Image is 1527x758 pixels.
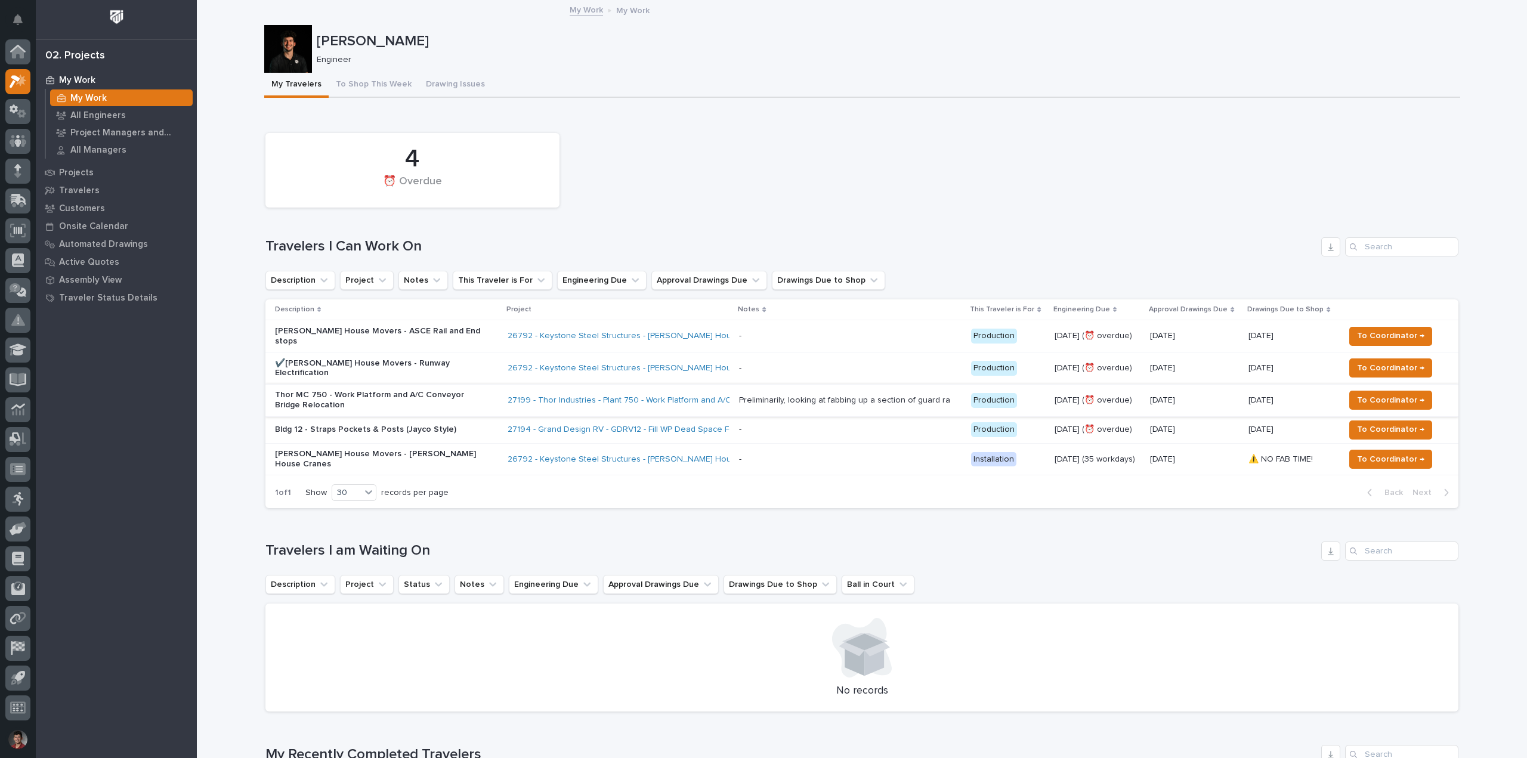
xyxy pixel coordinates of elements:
[275,425,484,435] p: Bldg 12 - Straps Pockets & Posts (Jayco Style)
[1053,303,1110,316] p: Engineering Due
[508,454,741,465] a: 26792 - Keystone Steel Structures - [PERSON_NAME] House
[971,452,1016,467] div: Installation
[286,144,539,174] div: 4
[340,575,394,594] button: Project
[508,363,741,373] a: 26792 - Keystone Steel Structures - [PERSON_NAME] House
[265,575,335,594] button: Description
[5,727,30,752] button: users-avatar
[70,110,126,121] p: All Engineers
[280,685,1444,698] p: No records
[36,271,197,289] a: Assembly View
[1412,487,1439,498] span: Next
[651,271,767,290] button: Approval Drawings Due
[1377,487,1403,498] span: Back
[265,443,1458,475] tr: [PERSON_NAME] House Movers - [PERSON_NAME] House Cranes26792 - Keystone Steel Structures - [PERSO...
[59,168,94,178] p: Projects
[1349,358,1432,378] button: To Coordinator →
[5,7,30,32] button: Notifications
[616,3,650,16] p: My Work
[70,145,126,156] p: All Managers
[317,33,1455,50] p: [PERSON_NAME]
[36,199,197,217] a: Customers
[106,6,128,28] img: Workspace Logo
[59,75,95,86] p: My Work
[398,575,450,594] button: Status
[603,575,719,594] button: Approval Drawings Due
[1357,361,1424,375] span: To Coordinator →
[59,239,148,250] p: Automated Drawings
[1150,395,1239,406] p: [DATE]
[70,93,107,104] p: My Work
[739,331,741,341] div: -
[45,49,105,63] div: 02. Projects
[46,124,197,141] a: Project Managers and Engineers
[265,320,1458,352] tr: [PERSON_NAME] House Movers - ASCE Rail and End stops26792 - Keystone Steel Structures - [PERSON_N...
[15,14,30,33] div: Notifications
[1349,327,1432,346] button: To Coordinator →
[36,71,197,89] a: My Work
[36,217,197,235] a: Onsite Calendar
[59,221,128,232] p: Onsite Calendar
[36,163,197,181] a: Projects
[70,128,188,138] p: Project Managers and Engineers
[329,73,419,98] button: To Shop This Week
[46,107,197,123] a: All Engineers
[332,487,361,499] div: 30
[340,271,394,290] button: Project
[971,422,1017,437] div: Production
[509,575,598,594] button: Engineering Due
[1349,420,1432,440] button: To Coordinator →
[265,271,335,290] button: Description
[971,393,1017,408] div: Production
[1150,331,1239,341] p: [DATE]
[1248,329,1276,341] p: [DATE]
[59,275,122,286] p: Assembly View
[1055,395,1140,406] p: [DATE] (⏰ overdue)
[1247,303,1324,316] p: Drawings Due to Shop
[971,329,1017,344] div: Production
[381,488,449,498] p: records per page
[264,73,329,98] button: My Travelers
[1345,542,1458,561] input: Search
[1055,363,1140,373] p: [DATE] (⏰ overdue)
[59,185,100,196] p: Travelers
[772,271,885,290] button: Drawings Due to Shop
[275,449,484,469] p: [PERSON_NAME] House Movers - [PERSON_NAME] House Cranes
[1349,391,1432,410] button: To Coordinator →
[1055,454,1140,465] p: [DATE] (35 workdays)
[275,358,484,379] p: ✔️[PERSON_NAME] House Movers - Runway Electrification
[508,331,741,341] a: 26792 - Keystone Steel Structures - [PERSON_NAME] House
[46,141,197,158] a: All Managers
[739,363,741,373] div: -
[286,175,539,200] div: ⏰ Overdue
[1055,331,1140,341] p: [DATE] (⏰ overdue)
[1150,454,1239,465] p: [DATE]
[970,303,1034,316] p: This Traveler is For
[508,395,815,406] a: 27199 - Thor Industries - Plant 750 - Work Platform and A/C Conveyor Relocation
[59,257,119,268] p: Active Quotes
[265,384,1458,416] tr: Thor MC 750 - Work Platform and A/C Conveyor Bridge Relocation27199 - Thor Industries - Plant 750...
[506,303,531,316] p: Project
[508,425,781,435] a: 27194 - Grand Design RV - GDRV12 - Fill WP Dead Space For Short Units
[305,488,327,498] p: Show
[46,89,197,106] a: My Work
[1408,487,1458,498] button: Next
[724,575,837,594] button: Drawings Due to Shop
[265,542,1316,559] h1: Travelers I am Waiting On
[1357,422,1424,437] span: To Coordinator →
[36,235,197,253] a: Automated Drawings
[265,352,1458,384] tr: ✔️[PERSON_NAME] House Movers - Runway Electrification26792 - Keystone Steel Structures - [PERSON_...
[1248,393,1276,406] p: [DATE]
[453,271,552,290] button: This Traveler is For
[36,253,197,271] a: Active Quotes
[275,303,314,316] p: Description
[1345,237,1458,256] input: Search
[1150,363,1239,373] p: [DATE]
[842,575,914,594] button: Ball in Court
[1358,487,1408,498] button: Back
[59,293,157,304] p: Traveler Status Details
[275,390,484,410] p: Thor MC 750 - Work Platform and A/C Conveyor Bridge Relocation
[59,203,105,214] p: Customers
[738,303,759,316] p: Notes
